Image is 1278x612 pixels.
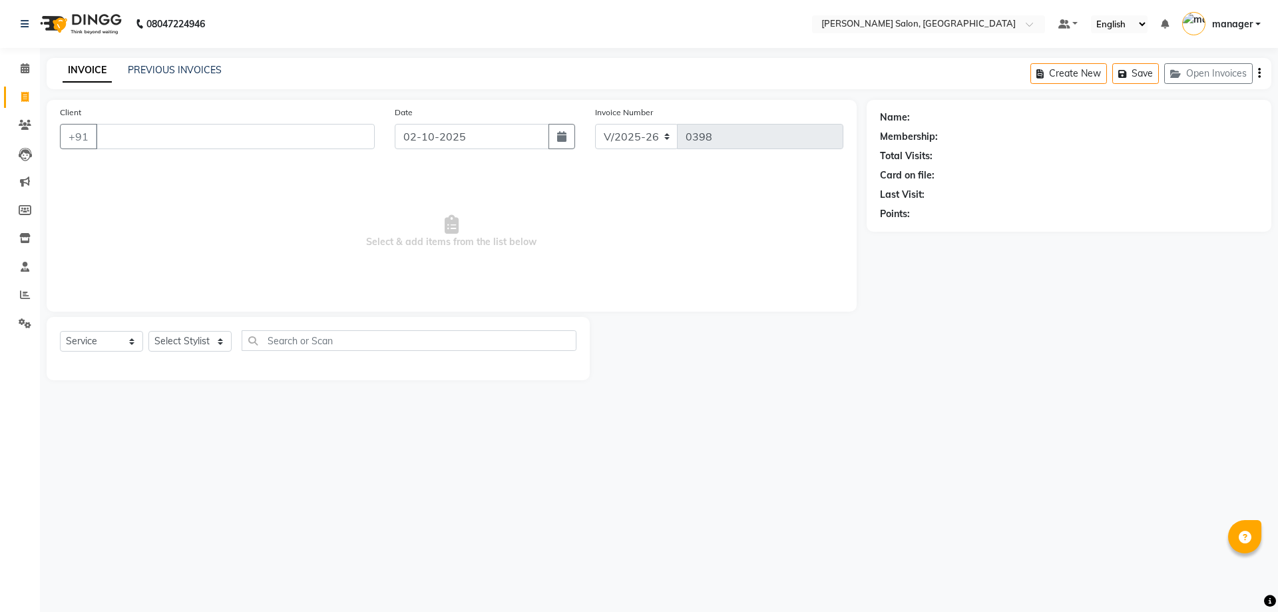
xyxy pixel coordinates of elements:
button: Save [1112,63,1159,84]
div: Last Visit: [880,188,925,202]
span: Select & add items from the list below [60,165,843,298]
button: Open Invoices [1164,63,1253,84]
label: Date [395,107,413,119]
button: Create New [1030,63,1107,84]
div: Total Visits: [880,149,933,163]
a: PREVIOUS INVOICES [128,64,222,76]
label: Invoice Number [595,107,653,119]
iframe: chat widget [1222,559,1265,599]
span: manager [1212,17,1253,31]
a: INVOICE [63,59,112,83]
b: 08047224946 [146,5,205,43]
div: Points: [880,207,910,221]
div: Membership: [880,130,938,144]
button: +91 [60,124,97,149]
div: Card on file: [880,168,935,182]
img: logo [34,5,125,43]
div: Name: [880,111,910,125]
img: manager [1182,12,1205,35]
input: Search or Scan [242,330,576,351]
input: Search by Name/Mobile/Email/Code [96,124,375,149]
label: Client [60,107,81,119]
